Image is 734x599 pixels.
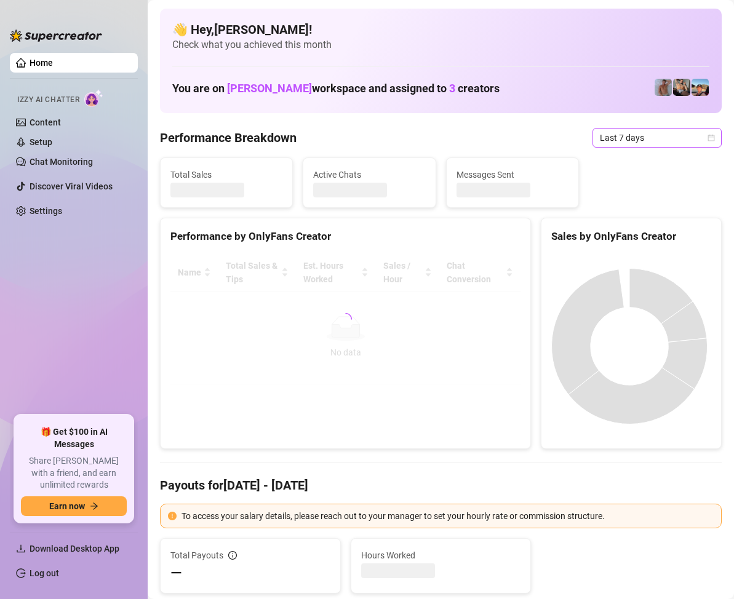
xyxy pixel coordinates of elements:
[551,228,711,245] div: Sales by OnlyFans Creator
[600,129,714,147] span: Last 7 days
[21,496,127,516] button: Earn nowarrow-right
[30,137,52,147] a: Setup
[361,549,521,562] span: Hours Worked
[182,509,714,523] div: To access your salary details, please reach out to your manager to set your hourly rate or commis...
[227,82,312,95] span: [PERSON_NAME]
[30,58,53,68] a: Home
[17,94,79,106] span: Izzy AI Chatter
[457,168,568,181] span: Messages Sent
[170,228,521,245] div: Performance by OnlyFans Creator
[170,549,223,562] span: Total Payouts
[30,181,113,191] a: Discover Viral Videos
[49,501,85,511] span: Earn now
[655,79,672,96] img: Joey
[90,502,98,510] span: arrow-right
[30,568,59,578] a: Log out
[10,30,102,42] img: logo-BBDzfeDw.svg
[30,206,62,216] a: Settings
[449,82,455,95] span: 3
[168,512,177,520] span: exclamation-circle
[160,477,722,494] h4: Payouts for [DATE] - [DATE]
[313,168,425,181] span: Active Chats
[170,168,282,181] span: Total Sales
[708,134,715,141] span: calendar
[692,79,709,96] img: Zach
[673,79,690,96] img: George
[228,551,237,560] span: info-circle
[339,312,353,326] span: loading
[16,544,26,553] span: download
[172,38,709,52] span: Check what you achieved this month
[84,89,103,107] img: AI Chatter
[160,129,297,146] h4: Performance Breakdown
[170,563,182,583] span: —
[21,455,127,491] span: Share [PERSON_NAME] with a friend, and earn unlimited rewards
[172,82,500,95] h1: You are on workspace and assigned to creators
[30,157,93,167] a: Chat Monitoring
[30,117,61,127] a: Content
[30,544,119,553] span: Download Desktop App
[21,426,127,450] span: 🎁 Get $100 in AI Messages
[172,21,709,38] h4: 👋 Hey, [PERSON_NAME] !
